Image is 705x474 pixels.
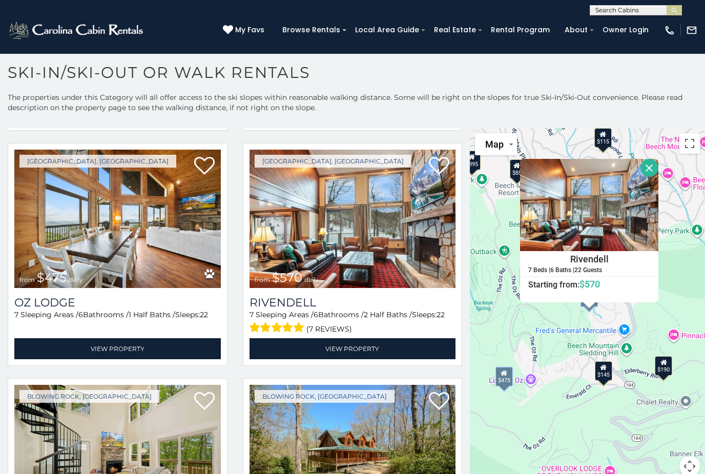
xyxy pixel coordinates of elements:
[520,159,658,251] img: Rivendell
[14,296,221,310] a: Oz Lodge
[679,133,700,154] button: Toggle fullscreen view
[78,310,83,319] span: 6
[250,310,254,319] span: 7
[550,267,574,274] h5: 6 Baths |
[14,150,221,288] a: Oz Lodge from $475 daily
[364,310,412,319] span: 2 Half Baths /
[250,296,456,310] a: Rivendell
[14,310,18,319] span: 7
[664,25,675,36] img: phone-regular-white.png
[574,267,602,274] h5: 22 Guests
[640,159,658,177] button: Close
[521,279,658,290] h6: Starting from:
[510,159,524,179] div: $85
[19,390,159,403] a: Blowing Rock, [GEOGRAPHIC_DATA]
[14,150,221,288] img: Oz Lodge
[235,25,264,35] span: My Favs
[475,133,517,155] button: Change map style
[521,252,658,267] h4: Rivendell
[559,22,593,38] a: About
[255,390,395,403] a: Blowing Rock, [GEOGRAPHIC_DATA]
[250,150,456,288] img: Rivendell
[14,338,221,359] a: View Property
[250,310,456,336] div: Sleeping Areas / Bathrooms / Sleeps:
[19,155,176,168] a: [GEOGRAPHIC_DATA], [GEOGRAPHIC_DATA]
[528,267,550,274] h5: 7 Beds |
[520,251,658,290] a: Rivendell 7 Beds | 6 Baths | 22 Guests Starting from:$570
[255,276,270,283] span: from
[463,151,480,170] div: $395
[350,22,424,38] a: Local Area Guide
[200,310,208,319] span: 22
[250,338,456,359] a: View Property
[595,361,612,381] div: $145
[486,22,555,38] a: Rental Program
[306,322,352,336] span: (7 reviews)
[255,155,411,168] a: [GEOGRAPHIC_DATA], [GEOGRAPHIC_DATA]
[37,270,67,285] span: $475
[686,25,697,36] img: mail-regular-white.png
[597,22,654,38] a: Owner Login
[194,156,215,177] a: Add to favorites
[594,128,611,148] div: $115
[495,366,513,387] div: $475
[223,25,267,36] a: My Favs
[304,276,319,283] span: daily
[429,156,449,177] a: Add to favorites
[437,310,445,319] span: 22
[129,310,175,319] span: 1 Half Baths /
[8,20,146,40] img: White-1-2.png
[520,267,537,287] div: $460
[277,22,345,38] a: Browse Rentals
[194,391,215,413] a: Add to favorites
[429,22,481,38] a: Real Estate
[19,276,35,283] span: from
[69,276,83,283] span: daily
[314,310,318,319] span: 6
[579,279,600,290] span: $570
[14,310,221,336] div: Sleeping Areas / Bathrooms / Sleeps:
[429,391,449,413] a: Add to favorites
[485,139,504,150] span: Map
[250,150,456,288] a: Rivendell from $570 daily
[655,356,672,376] div: $190
[272,270,302,285] span: $570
